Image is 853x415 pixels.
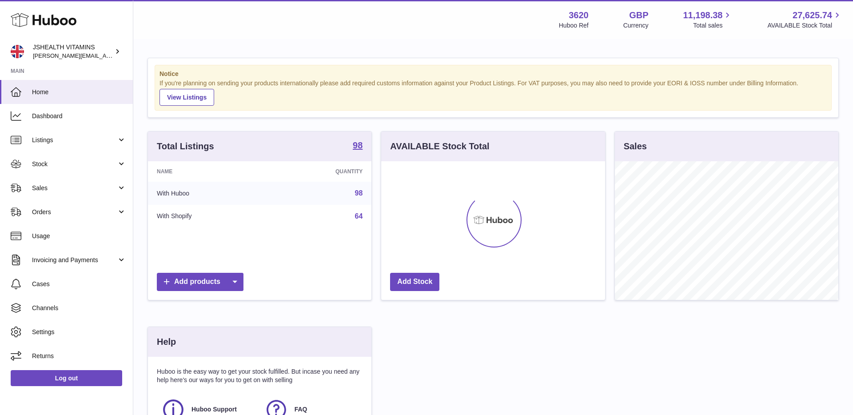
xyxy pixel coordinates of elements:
[157,336,176,348] h3: Help
[33,43,113,60] div: JSHEALTH VITAMINS
[295,405,307,414] span: FAQ
[569,9,589,21] strong: 3620
[268,161,371,182] th: Quantity
[11,370,122,386] a: Log out
[390,140,489,152] h3: AVAILABLE Stock Total
[148,161,268,182] th: Name
[148,182,268,205] td: With Huboo
[191,405,237,414] span: Huboo Support
[32,136,117,144] span: Listings
[559,21,589,30] div: Huboo Ref
[157,273,243,291] a: Add products
[157,367,363,384] p: Huboo is the easy way to get your stock fulfilled. But incase you need any help here's our ways f...
[32,88,126,96] span: Home
[624,140,647,152] h3: Sales
[623,21,649,30] div: Currency
[159,70,827,78] strong: Notice
[159,79,827,106] div: If you're planning on sending your products internationally please add required customs informati...
[32,208,117,216] span: Orders
[355,189,363,197] a: 98
[32,280,126,288] span: Cases
[32,160,117,168] span: Stock
[353,141,363,150] strong: 98
[32,256,117,264] span: Invoicing and Payments
[32,328,126,336] span: Settings
[353,141,363,152] a: 98
[767,21,842,30] span: AVAILABLE Stock Total
[683,9,722,21] span: 11,198.38
[355,212,363,220] a: 64
[683,9,733,30] a: 11,198.38 Total sales
[629,9,648,21] strong: GBP
[159,89,214,106] a: View Listings
[793,9,832,21] span: 27,625.74
[32,184,117,192] span: Sales
[32,352,126,360] span: Returns
[11,45,24,58] img: francesca@jshealthvitamins.com
[390,273,439,291] a: Add Stock
[32,232,126,240] span: Usage
[157,140,214,152] h3: Total Listings
[33,52,178,59] span: [PERSON_NAME][EMAIL_ADDRESS][DOMAIN_NAME]
[767,9,842,30] a: 27,625.74 AVAILABLE Stock Total
[32,304,126,312] span: Channels
[32,112,126,120] span: Dashboard
[693,21,733,30] span: Total sales
[148,205,268,228] td: With Shopify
